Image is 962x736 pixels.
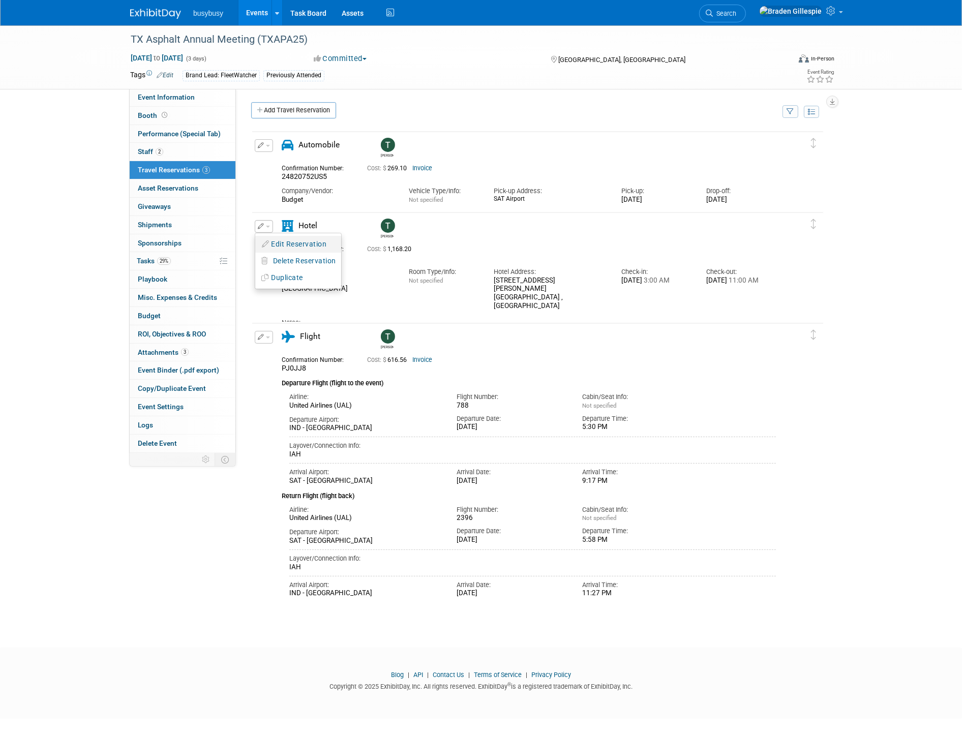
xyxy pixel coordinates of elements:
div: Cabin/Seat Info: [582,505,693,514]
img: Format-Inperson.png [799,54,809,63]
div: TX Asphalt Annual Meeting (TXAPA25) [127,30,774,49]
a: Staff2 [130,143,235,161]
div: Arrival Date: [457,580,567,590]
span: Performance (Special Tab) [138,130,221,138]
div: Arrival Airport: [289,580,441,590]
div: Cabin/Seat Info: [582,392,693,402]
span: Logs [138,421,153,429]
span: Asset Reservations [138,184,198,192]
div: Confirmation Number: [282,162,352,172]
a: Misc. Expenses & Credits [130,289,235,306]
span: 3:00 AM [642,277,670,284]
span: 2 [156,148,163,156]
i: Hotel [282,220,293,232]
div: 11:27 PM [582,589,693,598]
span: Cost: $ [367,246,387,253]
div: Check-in: [621,267,691,277]
div: IAH [289,563,776,572]
span: Booth [138,111,169,119]
span: (3 days) [185,55,206,62]
div: SAT Airport [494,196,606,202]
a: Performance (Special Tab) [130,125,235,143]
a: Playbook [130,270,235,288]
a: Booth [130,107,235,125]
div: Event Format [730,53,834,68]
a: ROI, Objectives & ROO [130,325,235,343]
a: Search [699,5,746,22]
i: Filter by Traveler [787,109,794,115]
div: Layover/Connection Info: [289,441,776,450]
div: Flight Number: [457,392,567,402]
div: [DATE] [621,277,691,285]
div: 5:58 PM [582,536,693,544]
span: Misc. Expenses & Credits [138,293,217,301]
i: Click and drag to move item [811,138,816,148]
a: API [413,671,423,679]
div: Arrival Time: [582,468,693,477]
span: 24820752US5 [282,172,327,180]
span: Not specified [582,402,616,409]
span: Not specified [409,277,443,284]
i: Automobile [282,139,293,151]
div: Company/Vendor: [282,187,394,196]
a: Edit [157,72,173,79]
img: Tyler Hackman [381,219,395,233]
div: Room Type/Info: [409,267,478,277]
span: Booth not reserved yet [160,111,169,119]
div: 788 [457,402,567,410]
a: Invoice [412,165,432,172]
span: | [405,671,412,679]
div: Tyler Hackman [378,219,396,238]
div: Departure Time: [582,414,693,423]
div: United Airlines (UAL) [289,402,441,410]
div: Tyler Hackman [381,233,394,238]
span: Sponsorships [138,239,182,247]
img: Tyler Hackman [381,329,395,344]
span: 3 [181,348,189,356]
span: Staff [138,147,163,156]
span: Flight [300,332,320,341]
div: Previously Attended [263,70,324,81]
div: IAH [289,450,776,459]
td: Personalize Event Tab Strip [197,453,215,466]
span: Event Information [138,93,195,101]
span: Budget [138,312,161,320]
div: Confirmation Number: [282,353,352,364]
a: Shipments [130,216,235,234]
span: Travel Reservations [138,166,210,174]
td: Toggle Event Tabs [215,453,236,466]
div: [DATE] [457,589,567,598]
img: Braden Gillespie [759,6,822,17]
button: Duplicate [255,270,341,285]
div: Notes: [282,318,776,327]
span: Automobile [298,140,340,149]
div: Check-out: [706,267,776,277]
span: [DATE] [DATE] [130,53,184,63]
button: Committed [310,53,371,64]
div: Layover/Connection Info: [289,554,776,563]
button: Edit Reservation [255,237,341,252]
a: Copy/Duplicate Event [130,380,235,397]
div: Tyler Hackman [381,152,394,158]
div: Pick-up Address: [494,187,606,196]
div: [DATE] [457,477,567,485]
span: 616.56 [367,356,411,363]
span: to [152,54,162,62]
span: [GEOGRAPHIC_DATA], [GEOGRAPHIC_DATA] [558,56,685,64]
div: Hotel Address: [494,267,606,277]
a: Event Settings [130,398,235,416]
div: [DATE] [706,277,776,285]
div: Tyler Hackman [378,138,396,158]
div: Arrival Date: [457,468,567,477]
span: ROI, Objectives & ROO [138,330,206,338]
div: Departure Date: [457,527,567,536]
span: | [425,671,431,679]
div: 5:30 PM [582,423,693,432]
span: Not specified [582,514,616,522]
div: Drop-off: [706,187,776,196]
a: Delete Event [130,435,235,452]
div: Vehicle Type/Info: [409,187,478,196]
span: Search [713,10,736,17]
img: Tyler Hackman [381,138,395,152]
div: [DATE] [621,196,691,204]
